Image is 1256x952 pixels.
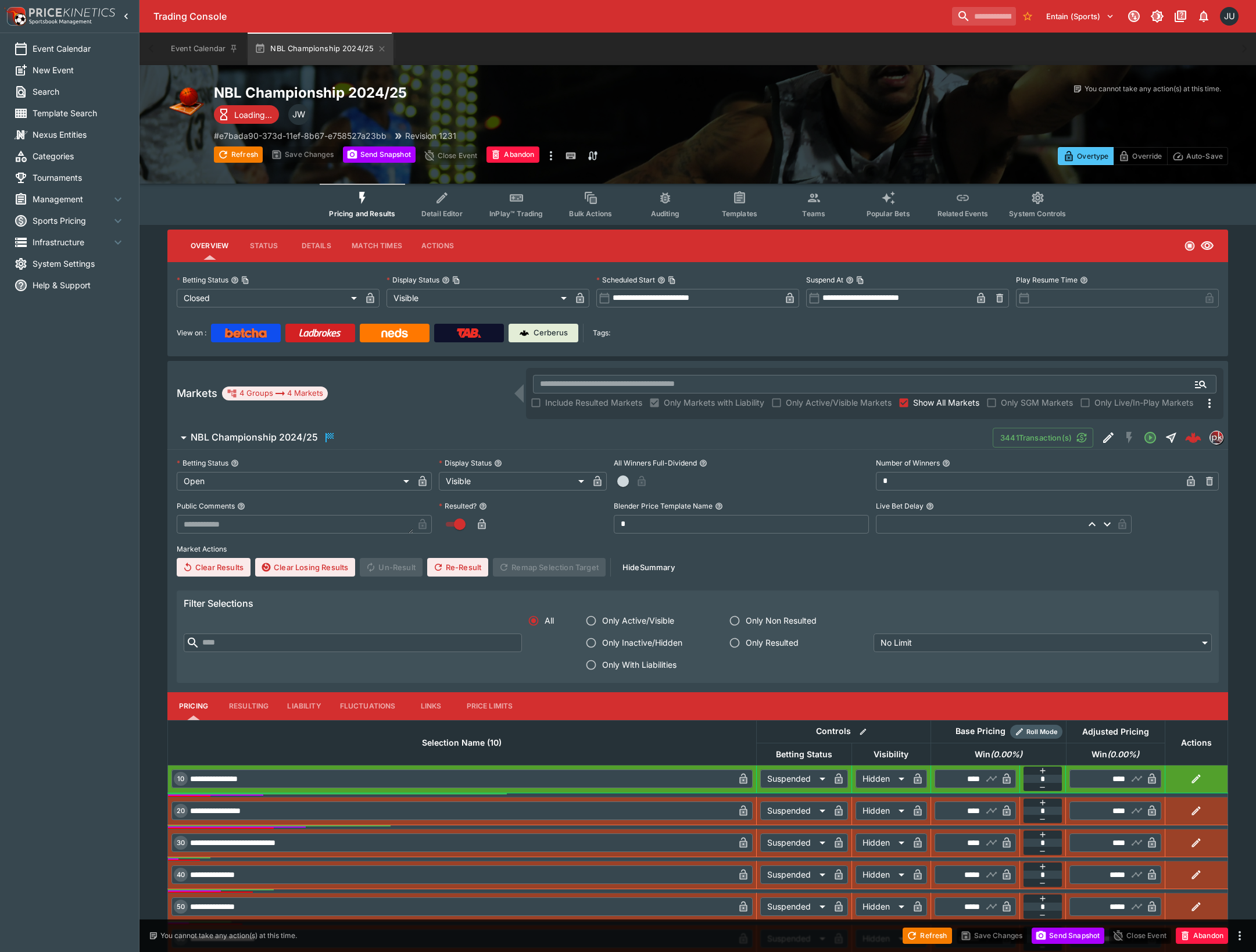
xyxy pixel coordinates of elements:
[1119,427,1140,448] button: SGM Disabled
[439,501,477,511] p: Resulted?
[387,275,439,285] p: Display Status
[545,614,554,627] span: All
[1010,725,1062,739] div: Show/hide Price Roll mode configuration.
[1066,720,1165,743] th: Adjusted Pricing
[1080,276,1088,284] button: Play Resume Time
[545,396,642,409] span: Include Resulted Markets
[1039,7,1121,26] button: Select Tenant
[290,232,342,260] button: Details
[486,146,539,163] button: Abandon
[177,324,206,342] label: View on :
[174,839,187,847] span: 30
[1210,431,1223,444] img: pricekinetics
[214,146,263,163] button: Refresh
[1165,720,1228,765] th: Actions
[1176,928,1228,944] button: Abandon
[614,458,697,468] p: All Winners Full-Dividend
[760,897,829,916] div: Suspended
[343,146,416,163] button: Send Snapshot
[167,84,205,121] img: basketball.png
[405,130,456,142] p: Revision 1231
[1185,430,1201,446] div: 962e8f2a-0b1a-4743-b4a4-009a4abad53c
[33,85,125,98] span: Search
[1123,6,1144,27] button: Connected to PK
[167,692,220,720] button: Pricing
[331,692,405,720] button: Fluctuations
[990,747,1022,761] em: ( 0.00 %)
[227,386,323,400] div: 4 Groups 4 Markets
[381,328,407,338] img: Neds
[255,558,355,577] button: Clear Losing Results
[175,775,187,783] span: 10
[856,897,908,916] div: Hidden
[342,232,411,260] button: Match Times
[177,386,217,400] h5: Markets
[722,209,757,218] span: Templates
[602,636,682,649] span: Only Inactive/Hidden
[1058,147,1114,165] button: Overtype
[856,801,908,820] div: Hidden
[238,232,290,260] button: Status
[1182,426,1205,449] a: 962e8f2a-0b1a-4743-b4a4-009a4abad53c
[177,289,361,307] div: Closed
[234,109,272,121] p: Loading...
[248,33,393,65] button: NBL Championship 2024/25
[926,502,934,510] button: Live Bet Delay
[33,150,125,162] span: Categories
[214,130,387,142] p: Copy To Clipboard
[360,558,422,577] span: Un-Result
[867,209,910,218] span: Popular Bets
[846,276,854,284] button: Suspend AtCopy To Clipboard
[174,807,187,815] span: 20
[856,770,908,788] div: Hidden
[177,458,228,468] p: Betting Status
[320,184,1075,225] div: Event type filters
[1216,3,1242,29] button: Justin.Walsh
[439,458,492,468] p: Display Status
[856,865,908,884] div: Hidden
[220,692,278,720] button: Resulting
[164,33,245,65] button: Event Calendar
[33,236,111,248] span: Infrastructure
[3,5,27,28] img: PriceKinetics Logo
[602,614,674,627] span: Only Active/Visible
[534,327,568,339] p: Cerberus
[1233,929,1247,943] button: more
[937,209,988,218] span: Related Events
[288,104,309,125] div: Justin Walsh
[33,171,125,184] span: Tournaments
[479,502,487,510] button: Resulted?
[856,276,864,284] button: Copy To Clipboard
[1009,209,1066,218] span: System Controls
[1210,431,1223,445] div: pricekinetics
[1107,747,1139,761] em: ( 0.00 %)
[457,328,481,338] img: TabNZ
[191,431,318,443] h6: NBL Championship 2024/25
[1167,147,1228,165] button: Auto-Save
[278,692,330,720] button: Liability
[962,747,1035,761] span: Win(0.00%)
[177,558,251,577] button: Clear Results
[699,459,707,467] button: All Winners Full-Dividend
[856,724,871,739] button: Bulk edit
[153,10,947,23] div: Trading Console
[1185,430,1201,446] img: logo-cerberus--red.svg
[181,232,238,260] button: Overview
[167,426,993,449] button: NBL Championship 2024/25
[439,472,588,491] div: Visible
[237,502,245,510] button: Public Comments
[1132,150,1162,162] p: Override
[177,501,235,511] p: Public Comments
[569,209,612,218] span: Bulk Actions
[1186,150,1223,162] p: Auto-Save
[715,502,723,510] button: Blender Price Template Name
[1220,7,1239,26] div: Justin.Walsh
[1184,240,1196,252] svg: Closed
[993,428,1093,448] button: 3441Transaction(s)
[614,501,713,511] p: Blender Price Template Name
[593,324,610,342] label: Tags:
[616,558,682,577] button: HideSummary
[452,276,460,284] button: Copy To Clipboard
[241,276,249,284] button: Copy To Clipboard
[33,64,125,76] span: New Event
